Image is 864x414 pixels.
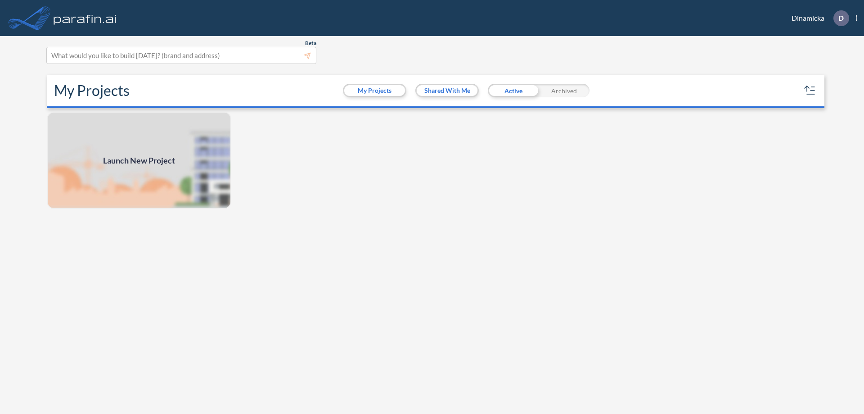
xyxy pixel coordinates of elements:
[778,10,857,26] div: Dinamicka
[539,84,589,97] div: Archived
[417,85,477,96] button: Shared With Me
[47,112,231,209] img: add
[52,9,118,27] img: logo
[47,112,231,209] a: Launch New Project
[838,14,844,22] p: D
[54,82,130,99] h2: My Projects
[344,85,405,96] button: My Projects
[305,40,316,47] span: Beta
[803,83,817,98] button: sort
[488,84,539,97] div: Active
[103,155,175,167] span: Launch New Project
